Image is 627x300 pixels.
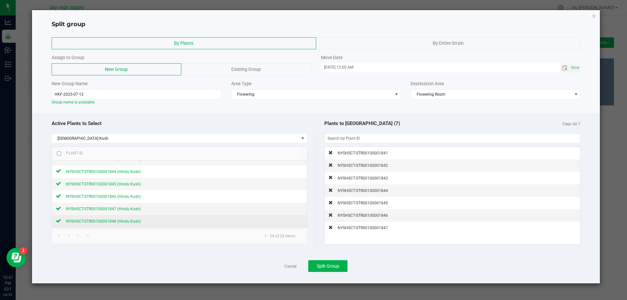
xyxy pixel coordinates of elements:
span: Active Plants to Select [52,120,102,126]
input: NO DATA FOUND [325,134,580,143]
span: Existing Group [231,67,261,72]
span: Set Current date [570,63,581,72]
a: Cancel [284,264,297,269]
span: Split Group [317,263,339,269]
span: NYSHSCT-STR00100001844 [338,188,388,193]
span: NYSHSCT-STR00100001845 (Hindu Kush) [66,182,141,186]
span: Area Type [231,81,251,86]
span: Plants to [GEOGRAPHIC_DATA] (7) [324,120,400,126]
span: Flowering [232,90,393,99]
span: NYSHSCT-STR00100001847 [338,226,388,230]
span: NYSHSCT-STR00100001842 [338,163,388,168]
span: NYSHSCT-STR00100001844 (Hindu Kush) [66,169,141,174]
span: New Group Name [52,81,88,86]
span: NYSHSCT-STR00100001848 (Hindu Kush) [66,219,141,224]
span: select [570,63,580,72]
span: [DEMOGRAPHIC_DATA] Kush [52,134,299,143]
h4: Split group [52,20,581,29]
iframe: Resource center [7,248,26,267]
span: NYSHSCT-STR00100001846 (Hindu Kush) [66,194,141,199]
span: Plant ID [66,151,83,155]
span: NYSHSCT-STR00100001846 [338,213,388,218]
span: Assign to Group [52,55,84,60]
span: NYSHSCT-STR00100001843 [338,176,388,181]
span: NYSHSCT-STR00100001841 [338,151,388,155]
kendo-pager-info: 1 - 24 of 24 items [259,231,300,241]
span: Flowering Room [411,90,572,99]
span: NYSHSCT-STR00100001845 [338,201,388,205]
iframe: Resource center unread badge [19,247,27,255]
button: Split Group [308,260,347,272]
span: NYSHSCT-STR00100001847 (Hindu Kush) [66,207,141,211]
span: By Entire Strain [433,40,464,46]
span: Destination Area [410,81,444,86]
span: Toggle calendar [560,63,570,72]
span: Group name is available [52,100,94,104]
span: New Group [105,67,128,72]
span: By Plants [174,40,193,46]
span: Clear All 7 [562,120,580,127]
span: Move Date [321,55,343,60]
